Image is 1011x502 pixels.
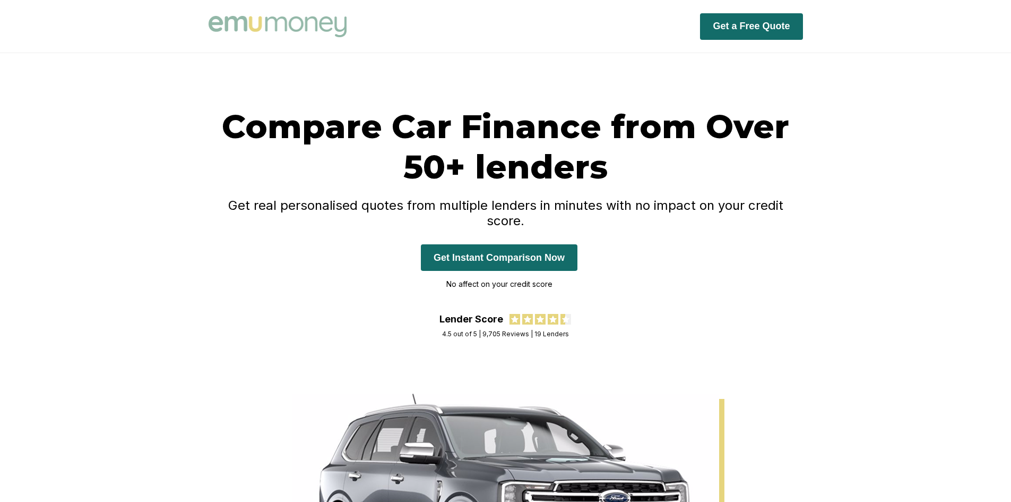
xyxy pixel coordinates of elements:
img: review star [522,314,533,325]
img: review star [535,314,546,325]
img: review star [560,314,571,325]
h1: Compare Car Finance from Over 50+ lenders [209,106,803,187]
a: Get Instant Comparison Now [421,252,577,263]
div: Lender Score [439,313,503,325]
h4: Get real personalised quotes from multiple lenders in minutes with no impact on your credit score. [209,198,803,228]
div: 4.5 out of 5 | 9,705 Reviews | 19 Lenders [442,330,569,338]
img: Emu Money logo [209,16,347,37]
button: Get Instant Comparison Now [421,244,577,271]
img: review star [509,314,520,325]
button: Get a Free Quote [700,13,802,40]
p: No affect on your credit score [421,276,577,292]
a: Get a Free Quote [700,20,802,31]
img: review star [548,314,558,325]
